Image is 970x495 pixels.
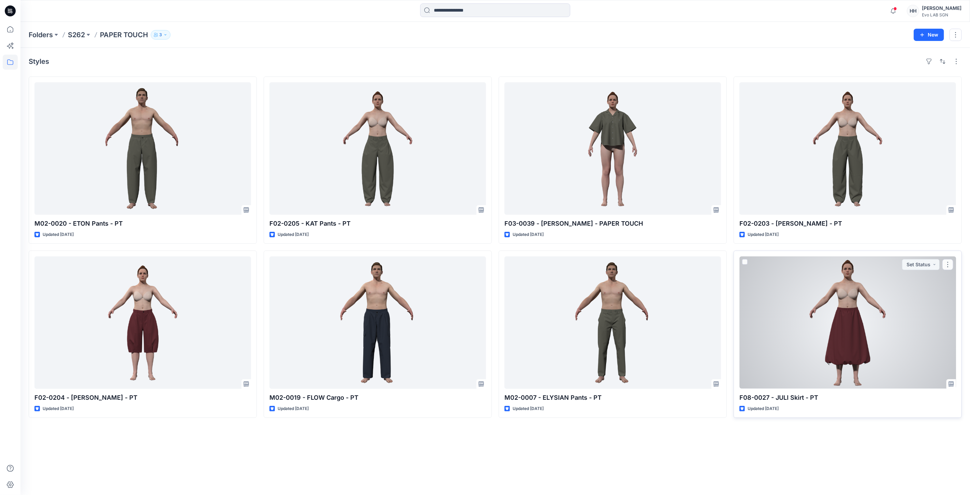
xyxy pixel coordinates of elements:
[922,12,961,17] div: Evo LAB SGN
[269,82,486,215] a: F02-0205 - KAT Pants - PT
[269,393,486,402] p: M02-0019 - FLOW Cargo - PT
[269,219,486,228] p: F02-0205 - KAT Pants - PT
[748,405,779,412] p: Updated [DATE]
[739,219,956,228] p: F02-0203 - [PERSON_NAME] - PT
[43,405,74,412] p: Updated [DATE]
[504,219,721,228] p: F03-0039 - [PERSON_NAME] - PAPER TOUCH
[739,256,956,389] a: F08-0027 - JULI Skirt - PT
[34,219,251,228] p: M02-0020 - ETON Pants - PT
[504,393,721,402] p: M02-0007 - ELYSIAN Pants - PT
[922,4,961,12] div: [PERSON_NAME]
[907,5,919,17] div: HH
[68,30,85,40] a: S262
[513,405,544,412] p: Updated [DATE]
[29,57,49,66] h4: Styles
[914,29,944,41] button: New
[34,256,251,389] a: F02-0204 - JENNY Shoulotte - PT
[504,82,721,215] a: F03-0039 - DANI Shirt - PAPER TOUCH
[739,82,956,215] a: F02-0203 - JENNY Pants - PT
[278,231,309,238] p: Updated [DATE]
[278,405,309,412] p: Updated [DATE]
[504,256,721,389] a: M02-0007 - ELYSIAN Pants - PT
[151,30,171,40] button: 3
[29,30,53,40] a: Folders
[748,231,779,238] p: Updated [DATE]
[269,256,486,389] a: M02-0019 - FLOW Cargo - PT
[739,393,956,402] p: F08-0027 - JULI Skirt - PT
[34,393,251,402] p: F02-0204 - [PERSON_NAME] - PT
[513,231,544,238] p: Updated [DATE]
[34,82,251,215] a: M02-0020 - ETON Pants - PT
[43,231,74,238] p: Updated [DATE]
[100,30,148,40] p: PAPER TOUCH
[159,31,162,39] p: 3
